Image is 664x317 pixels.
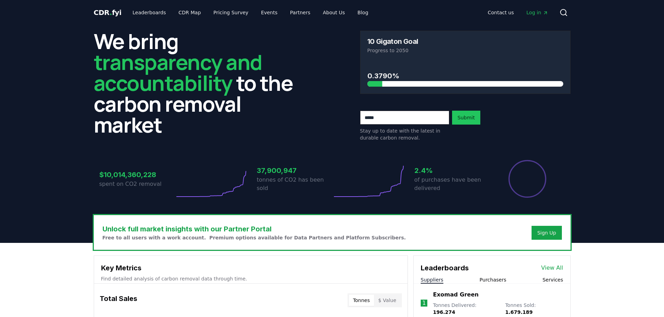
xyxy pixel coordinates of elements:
button: Suppliers [421,276,443,283]
span: CDR fyi [94,8,122,17]
p: Tonnes Sold : [505,302,563,316]
a: Leaderboards [127,6,171,19]
p: 1 [422,299,426,307]
p: Free to all users with a work account. Premium options available for Data Partners and Platform S... [102,234,406,241]
h3: Total Sales [100,293,137,307]
h3: 10 Gigaton Goal [367,38,418,45]
p: Tonnes Delivered : [433,302,498,316]
nav: Main [482,6,554,19]
span: 196.274 [433,309,455,315]
h2: We bring to the carbon removal market [94,31,304,135]
a: Log in [521,6,554,19]
span: 1.679.189 [505,309,533,315]
h3: 0.3790% [367,71,563,81]
a: Events [255,6,283,19]
button: Submit [452,111,481,125]
a: Partners [284,6,316,19]
p: Progress to 2050 [367,47,563,54]
h3: 2.4% [414,165,490,176]
span: . [109,8,112,17]
p: of purchases have been delivered [414,176,490,192]
span: transparency and accountability [94,48,262,97]
h3: Unlock full market insights with our Partner Portal [102,224,406,234]
button: $ Value [374,295,400,306]
a: Blog [352,6,374,19]
p: tonnes of CO2 has been sold [257,176,332,192]
a: About Us [317,6,350,19]
a: CDR Map [173,6,206,19]
a: Sign Up [537,229,556,236]
nav: Main [127,6,374,19]
a: View All [541,264,563,272]
a: CDR.fyi [94,8,122,17]
span: Log in [526,9,548,16]
h3: Leaderboards [421,263,469,273]
p: Stay up to date with the latest in durable carbon removal. [360,127,449,141]
button: Services [542,276,563,283]
h3: $10,014,360,228 [99,169,175,180]
button: Purchasers [480,276,506,283]
h3: 37,900,947 [257,165,332,176]
a: Exomad Green [433,291,479,299]
p: spent on CO2 removal [99,180,175,188]
p: Find detailed analysis of carbon removal data through time. [101,275,400,282]
a: Contact us [482,6,519,19]
a: Pricing Survey [208,6,254,19]
button: Tonnes [349,295,374,306]
div: Percentage of sales delivered [508,159,547,198]
button: Sign Up [532,226,562,240]
h3: Key Metrics [101,263,400,273]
